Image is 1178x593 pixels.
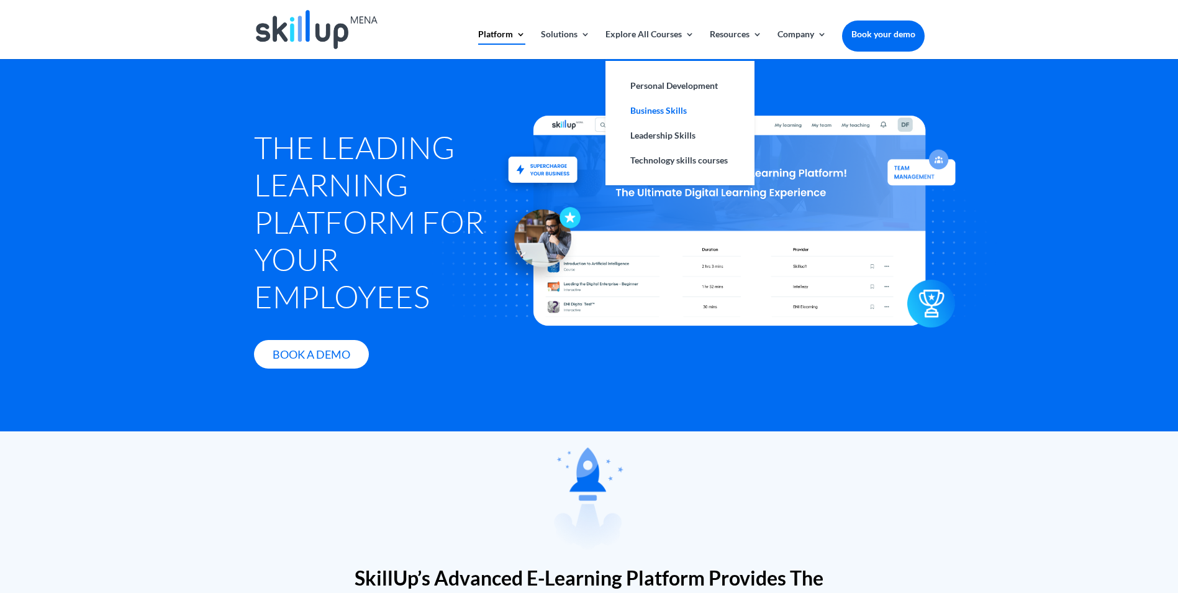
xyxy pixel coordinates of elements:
[971,459,1178,593] iframe: Chat Widget
[618,123,742,148] a: Leadership Skills
[908,290,956,338] img: icon2 - Skillup
[355,566,823,590] span: SkillUp’s Advanced E-Learning Platform Provides The
[254,129,500,321] h1: The Leading Learning Platform for Your Employees
[842,21,925,48] a: Book your demo
[492,195,581,283] img: icon - Skillup
[777,30,827,59] a: Company
[710,30,762,59] a: Resources
[554,448,623,550] img: rocket - Skillup
[499,139,587,185] img: Upskill and reskill your staff - SkillUp MENA
[541,30,590,59] a: Solutions
[618,148,742,173] a: Technology skills courses
[618,98,742,123] a: Business Skills
[254,340,369,369] a: Book A Demo
[478,30,525,59] a: Platform
[256,10,378,49] img: Skillup Mena
[618,73,742,98] a: Personal Development
[605,30,694,59] a: Explore All Courses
